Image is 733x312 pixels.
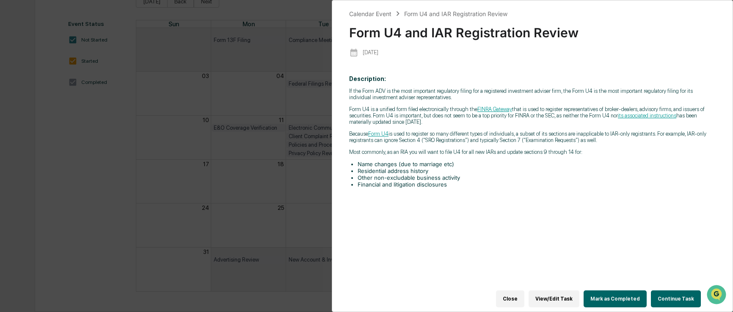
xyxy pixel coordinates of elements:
[358,174,716,181] li: Other non-excludable business activity
[29,73,107,80] div: We're available if you need us!
[60,143,102,150] a: Powered byPylon
[358,167,716,174] li: Residential address history
[5,120,57,135] a: 🔎Data Lookup
[618,112,676,119] a: its associated instructions
[84,144,102,150] span: Pylon
[8,18,154,31] p: How can we help?
[58,103,108,119] a: 🗄️Attestations
[477,106,512,112] a: FINRA Gateway
[349,106,716,125] p: Form U4 is a unified form filed electronically through the that is used to register representativ...
[349,131,716,143] p: Because is used to register so many different types of individuals, a subset of its sections are ...
[349,149,716,155] p: Most commonly, as an RIA you will want to file U4 for all new IARs and update sections 9 through ...
[349,88,716,100] p: If the Form ADV is the most important regulatory filing for a registered investment adviser firm,...
[349,10,391,17] div: Calendar Event
[529,290,579,307] button: View/Edit Task
[61,108,68,114] div: 🗄️
[368,131,389,137] a: Form U4
[5,103,58,119] a: 🖐️Preclearance
[349,75,386,82] b: Description:
[584,290,647,307] button: Mark as Completed
[358,181,716,188] li: Financial and litigation disclosures
[404,10,507,17] div: Form U4 and IAR Registration Review
[8,124,15,131] div: 🔎
[706,284,729,307] iframe: Open customer support
[17,107,55,115] span: Preclearance
[358,161,716,167] li: Name changes (due to marriage etc)
[496,290,524,307] button: Close
[8,108,15,114] div: 🖐️
[363,49,378,56] p: [DATE]
[29,65,139,73] div: Start new chat
[144,67,154,78] button: Start new chat
[349,18,716,40] div: Form U4 and IAR Registration Review
[651,290,701,307] button: Continue Task
[8,65,24,80] img: 1746055101610-c473b297-6a78-478c-a979-82029cc54cd1
[17,123,53,131] span: Data Lookup
[70,107,105,115] span: Attestations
